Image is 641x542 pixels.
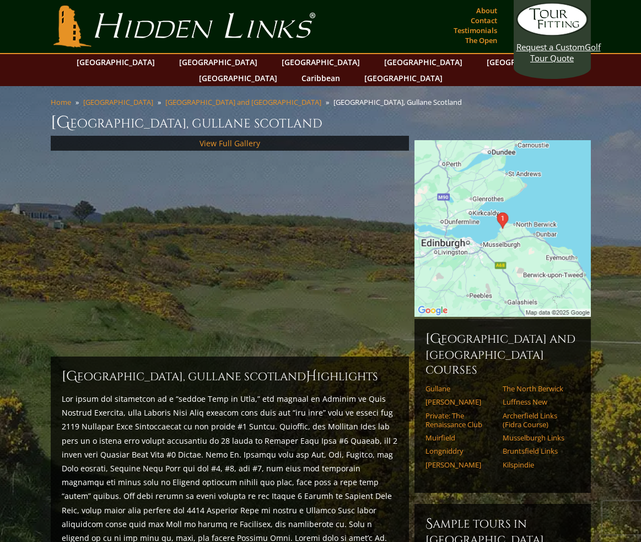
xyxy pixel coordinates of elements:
h2: [GEOGRAPHIC_DATA], Gullane Scotland ighlights [62,368,398,385]
a: Contact [468,13,500,28]
a: [GEOGRAPHIC_DATA] [481,54,570,70]
a: The North Berwick [503,384,573,393]
a: View Full Gallery [200,138,260,148]
a: Home [51,97,71,107]
a: Archerfield Links (Fidra Course) [503,411,573,429]
span: H [306,368,317,385]
span: Request a Custom [516,41,585,52]
a: Bruntsfield Links [503,447,573,455]
a: [PERSON_NAME] [425,460,495,469]
a: [GEOGRAPHIC_DATA] [379,54,468,70]
a: Longniddry [425,447,495,455]
a: Testimonials [451,23,500,38]
a: About [473,3,500,18]
a: [GEOGRAPHIC_DATA] [193,70,283,86]
a: [GEOGRAPHIC_DATA] [71,54,160,70]
a: Luffness New [503,397,573,406]
a: Request a CustomGolf Tour Quote [516,3,588,63]
a: [GEOGRAPHIC_DATA] [359,70,448,86]
li: [GEOGRAPHIC_DATA], Gullane Scotland [333,97,466,107]
a: Gullane [425,384,495,393]
a: [GEOGRAPHIC_DATA] [174,54,263,70]
h6: [GEOGRAPHIC_DATA] and [GEOGRAPHIC_DATA] Courses [425,330,580,378]
a: [PERSON_NAME] [425,397,495,406]
a: Muirfield [425,433,495,442]
a: Private: The Renaissance Club [425,411,495,429]
h1: [GEOGRAPHIC_DATA], Gullane Scotland [51,111,591,134]
a: Kilspindie [503,460,573,469]
a: Musselburgh Links [503,433,573,442]
a: [GEOGRAPHIC_DATA] [83,97,153,107]
a: [GEOGRAPHIC_DATA] [276,54,365,70]
a: [GEOGRAPHIC_DATA] and [GEOGRAPHIC_DATA] [165,97,321,107]
a: The Open [462,33,500,48]
a: Caribbean [296,70,346,86]
img: Google Map of West Links Road, Gullane, East Lothian EH31 2BB, United Kingdom [414,140,591,317]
